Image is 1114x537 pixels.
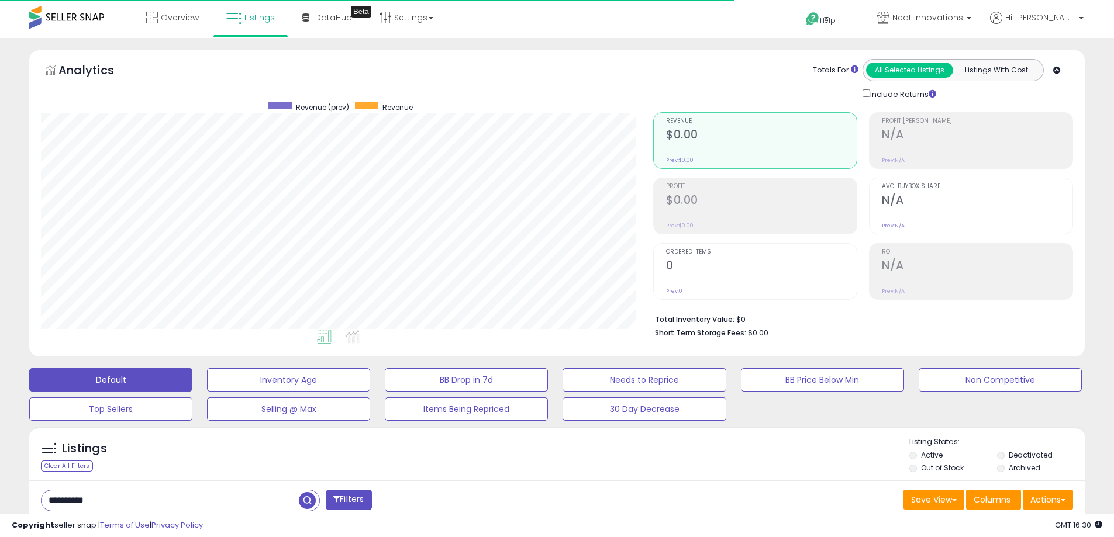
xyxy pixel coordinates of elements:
[882,259,1072,275] h2: N/A
[12,519,54,531] strong: Copyright
[151,519,203,531] a: Privacy Policy
[161,12,199,23] span: Overview
[854,87,950,101] div: Include Returns
[974,494,1010,505] span: Columns
[41,460,93,472] div: Clear All Filters
[666,128,857,144] h2: $0.00
[1009,463,1040,473] label: Archived
[953,63,1040,78] button: Listings With Cost
[563,397,726,421] button: 30 Day Decrease
[882,249,1072,255] span: ROI
[921,463,964,473] label: Out of Stock
[1055,519,1102,531] span: 2025-09-14 16:30 GMT
[666,183,857,190] span: Profit
[882,118,1072,124] span: Profit [PERSON_NAME]
[666,157,694,164] small: Prev: $0.00
[655,311,1064,325] li: $0
[666,193,857,209] h2: $0.00
[666,287,682,295] small: Prev: 0
[326,490,371,510] button: Filters
[1023,490,1073,510] button: Actions
[385,397,548,421] button: Items Being Repriced
[58,62,137,81] h5: Analytics
[892,12,963,23] span: Neat Innovations
[909,436,1085,448] p: Listing States:
[563,368,726,392] button: Needs to Reprice
[990,12,1084,38] a: Hi [PERSON_NAME]
[882,222,905,229] small: Prev: N/A
[29,397,192,421] button: Top Sellers
[882,183,1072,190] span: Avg. Buybox Share
[207,368,370,392] button: Inventory Age
[820,15,836,25] span: Help
[1005,12,1075,23] span: Hi [PERSON_NAME]
[315,12,352,23] span: DataHub
[741,368,904,392] button: BB Price Below Min
[1009,450,1053,460] label: Deactivated
[655,328,746,338] b: Short Term Storage Fees:
[919,368,1082,392] button: Non Competitive
[62,441,107,457] h5: Listings
[805,12,820,26] i: Get Help
[882,193,1072,209] h2: N/A
[666,249,857,255] span: Ordered Items
[666,222,694,229] small: Prev: $0.00
[207,397,370,421] button: Selling @ Max
[351,6,371,18] div: Tooltip anchor
[666,259,857,275] h2: 0
[921,450,943,460] label: Active
[382,102,413,112] span: Revenue
[903,490,964,510] button: Save View
[29,368,192,392] button: Default
[100,519,150,531] a: Terms of Use
[748,327,768,338] span: $0.00
[882,157,905,164] small: Prev: N/A
[666,118,857,124] span: Revenue
[655,314,734,324] b: Total Inventory Value:
[296,102,349,112] span: Revenue (prev)
[244,12,275,23] span: Listings
[882,287,905,295] small: Prev: N/A
[882,128,1072,144] h2: N/A
[796,3,858,38] a: Help
[813,65,858,76] div: Totals For
[12,520,203,531] div: seller snap | |
[966,490,1021,510] button: Columns
[385,368,548,392] button: BB Drop in 7d
[866,63,953,78] button: All Selected Listings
